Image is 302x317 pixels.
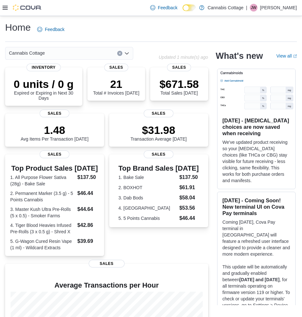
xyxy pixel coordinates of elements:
div: Avg Items Per Transaction [DATE] [20,124,88,142]
div: Total Sales [DATE] [159,78,199,96]
input: Dark Mode [183,4,196,11]
dd: $53.56 [179,204,199,212]
div: Expired or Expiring in Next 30 Days [10,78,77,101]
dt: 5. 5 Points Cannabis [118,215,177,221]
dt: 5. G-Wagon Cured Resin Vape (1 ml) - Wildcard Extracts [10,238,75,251]
p: 0 units / 0 g [10,78,77,90]
dd: $137.50 [78,174,99,181]
dt: 2. Permanent Marker (3.5 g) - 5 Points Cannabis [10,190,75,203]
h3: [DATE] - [MEDICAL_DATA] choices are now saved when receiving [223,117,290,136]
dt: 2. BOXHOT [118,184,177,191]
p: | [246,4,247,12]
dd: $39.69 [78,237,99,245]
strong: [DATE] and [DATE] [240,277,280,282]
div: Transaction Average [DATE] [130,124,187,142]
dd: $44.64 [78,205,99,213]
span: Feedback [158,4,177,11]
a: Feedback [35,23,67,36]
h3: Top Product Sales [DATE] [10,165,99,172]
span: Sales [167,64,191,71]
img: Cova [13,4,42,11]
button: Open list of options [124,51,129,56]
p: $671.58 [159,78,199,90]
p: This update will be automatically and gradually enabled between , for all terminals operating on ... [223,264,290,315]
dt: 4. [GEOGRAPHIC_DATA] [118,205,177,211]
h1: Home [5,21,31,34]
dd: $46.44 [78,189,99,197]
h3: Top Brand Sales [DATE] [118,165,199,172]
h2: What's new [216,51,263,61]
dd: $42.86 [78,221,99,229]
span: Feedback [45,26,64,33]
svg: External link [293,54,297,58]
h3: [DATE] - Coming Soon! New terminal UI on Cova Pay terminals [223,197,290,216]
p: Cannabis Cottage [208,4,243,12]
dd: $46.44 [179,214,199,222]
span: Sales [104,64,128,71]
p: Updated 1 minute(s) ago [159,55,208,60]
span: Sales [40,151,69,158]
dt: 3. Master Kush Ultra Pre-Rolls (5 x 0.5) - Smoker Farms [10,206,75,219]
span: Inventory [27,64,61,71]
dd: $61.91 [179,184,199,191]
p: 1.48 [20,124,88,136]
a: View allExternal link [276,53,297,58]
dt: 1. Bake Sale [118,174,177,181]
span: JW [251,4,256,12]
dd: $58.04 [179,194,199,202]
dt: 1. All Purpose Flower Sativa (28g) - Bake Sale [10,174,75,187]
p: We've updated product receiving so your [MEDICAL_DATA] choices (like THCa or CBG) stay visible fo... [223,139,290,184]
p: 21 [93,78,139,90]
div: Jeffrey Warner [250,4,257,12]
span: Sales [89,260,125,267]
a: Feedback [148,1,180,14]
p: $31.98 [130,124,187,136]
h4: Average Transactions per Hour [10,282,203,289]
div: Total # Invoices [DATE] [93,78,139,96]
dd: $137.50 [179,174,199,181]
p: [PERSON_NAME] [260,4,297,12]
span: Sales [144,151,174,158]
dt: 3. Dab Bods [118,195,177,201]
span: Sales [144,110,174,117]
span: Dark Mode [183,11,183,12]
span: Cannabis Cottage [9,49,45,57]
button: Clear input [117,51,122,56]
dt: 4. Tiger Blood Heavies Infused Pre-Rolls (3 x 0.5 g) - Shred X [10,222,75,235]
p: Coming [DATE], Cova Pay terminal in [GEOGRAPHIC_DATA] will feature a refreshed user interface des... [223,219,290,257]
span: Sales [40,110,69,117]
